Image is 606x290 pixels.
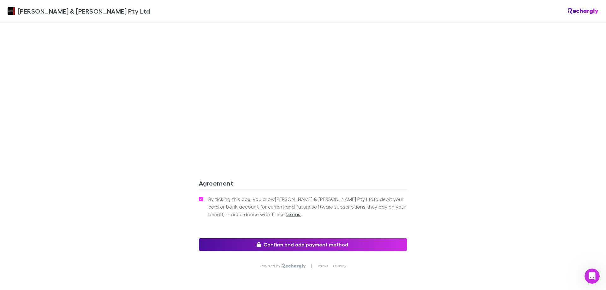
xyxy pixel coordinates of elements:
p: | [311,263,312,269]
span: [PERSON_NAME] & [PERSON_NAME] Pty Ltd [18,6,150,16]
img: Rechargly Logo [282,263,306,269]
a: Terms [317,263,328,269]
h3: Agreement [199,179,407,189]
p: Powered by [260,263,282,269]
iframe: Intercom live chat [585,269,600,284]
button: Confirm and add payment method [199,238,407,251]
strong: terms [286,211,301,217]
a: Privacy [333,263,346,269]
img: Douglas & Harrison Pty Ltd's Logo [8,7,15,15]
span: By ticking this box, you allow [PERSON_NAME] & [PERSON_NAME] Pty Ltd to debit your card or bank a... [208,195,407,218]
iframe: Secure address input frame [198,5,408,150]
img: Rechargly Logo [568,8,598,14]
